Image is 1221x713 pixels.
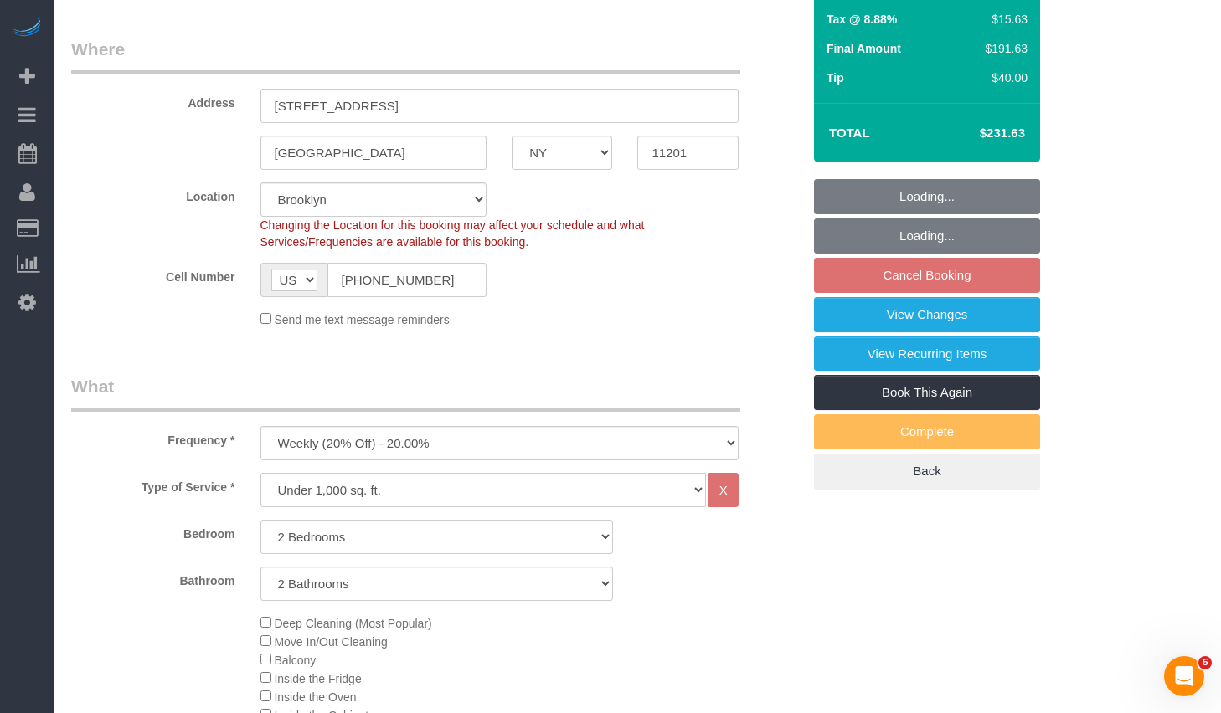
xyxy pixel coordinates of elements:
span: Changing the Location for this booking may affect your schedule and what Services/Frequencies are... [260,218,645,249]
a: View Recurring Items [814,336,1040,372]
label: Tax @ 8.88% [827,11,897,28]
span: Move In/Out Cleaning [274,635,387,649]
label: Address [59,89,248,111]
input: Cell Number [327,263,487,297]
strong: Total [829,126,870,140]
span: Balcony [274,654,316,667]
span: Inside the Fridge [274,672,361,685]
label: Cell Number [59,263,248,285]
span: 6 [1198,656,1212,669]
label: Final Amount [827,40,901,57]
input: Zip Code [637,136,738,170]
legend: What [71,374,740,412]
a: Book This Again [814,375,1040,410]
span: Deep Cleaning (Most Popular) [274,617,431,630]
iframe: Intercom live chat [1164,656,1204,696]
div: $191.63 [979,40,1028,57]
span: Inside the Oven [274,690,356,704]
div: $40.00 [979,69,1028,86]
label: Type of Service * [59,473,248,495]
label: Bedroom [59,520,248,542]
span: Send me text message reminders [274,313,449,326]
label: Location [59,182,248,205]
label: Tip [827,69,844,86]
a: View Changes [814,297,1040,332]
a: Back [814,454,1040,489]
h4: $231.63 [930,126,1025,141]
div: $15.63 [979,11,1028,28]
label: Bathroom [59,567,248,589]
label: Frequency * [59,426,248,449]
img: Automaid Logo [10,17,44,40]
legend: Where [71,37,740,74]
input: City [260,136,487,170]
